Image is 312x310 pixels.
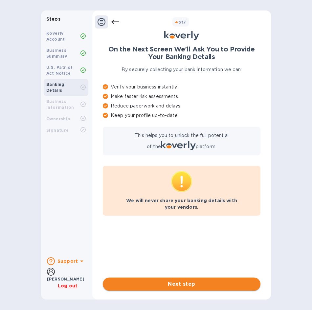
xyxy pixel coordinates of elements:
u: Log out [58,283,78,288]
p: Make faster risk assessments. [103,93,260,100]
b: Business Information [46,99,74,110]
b: U.S. Patriot Act Notice [46,65,73,76]
h1: On the Next Screen We'll Ask You to Provide Your Banking Details [103,46,260,61]
b: Signature [46,128,69,133]
b: Koverly Account [46,31,65,42]
p: of the platform. [147,141,216,150]
b: Business Summary [46,48,67,59]
p: Reduce paperwork and delays. [103,103,260,109]
b: of 7 [175,20,186,25]
span: Next step [108,280,255,288]
span: 4 [175,20,178,25]
p: Verify your business instantly. [103,84,260,90]
b: Steps [46,16,60,22]
b: Ownership [46,116,70,121]
p: This helps you to unlock the full potential [135,132,229,139]
p: Keep your profile up-to-date. [103,112,260,119]
p: By securely collecting your bank information we can: [103,66,260,73]
p: We will never share your banking details with your vendors. [108,197,255,210]
b: Support [57,259,78,264]
b: [PERSON_NAME] [47,277,84,281]
button: Next step [103,278,260,291]
b: Banking Details [46,82,65,93]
